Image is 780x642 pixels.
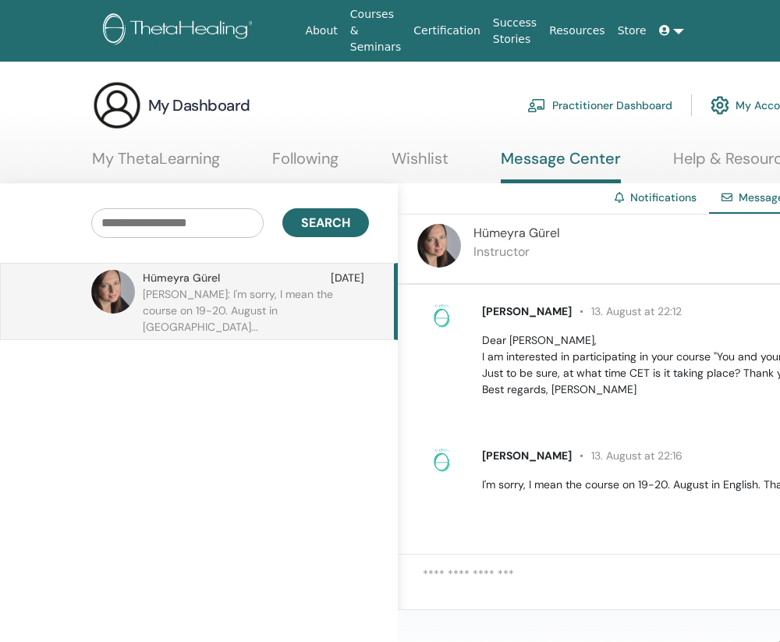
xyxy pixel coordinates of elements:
[473,225,560,241] span: Hümeyra Gürel
[143,270,220,286] span: Hümeyra Gürel
[543,16,612,45] a: Resources
[527,88,672,122] a: Practitioner Dashboard
[91,270,135,314] img: default.jpg
[148,94,250,116] h3: My Dashboard
[501,149,621,183] a: Message Center
[482,449,572,463] span: [PERSON_NAME]
[612,16,653,45] a: Store
[299,16,343,45] a: About
[482,304,572,318] span: [PERSON_NAME]
[407,16,486,45] a: Certification
[487,9,543,54] a: Success Stories
[331,270,364,286] span: [DATE]
[630,190,697,204] a: Notifications
[527,98,546,112] img: chalkboard-teacher.svg
[92,80,142,130] img: generic-user-icon.jpg
[727,589,764,626] iframe: Intercom live chat
[429,448,454,473] img: no-photo.png
[429,303,454,328] img: no-photo.png
[103,13,258,48] img: logo.png
[143,286,369,333] p: [PERSON_NAME]: I'm sorry, I mean the course on 19-20. August in [GEOGRAPHIC_DATA]...
[572,449,682,463] span: 13. August at 22:16
[272,149,339,179] a: Following
[392,149,448,179] a: Wishlist
[572,304,682,318] span: 13. August at 22:12
[92,149,220,179] a: My ThetaLearning
[417,224,461,268] img: default.jpg
[711,92,729,119] img: cog.svg
[301,215,350,231] span: Search
[473,243,560,261] p: Instructor
[282,208,369,237] button: Search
